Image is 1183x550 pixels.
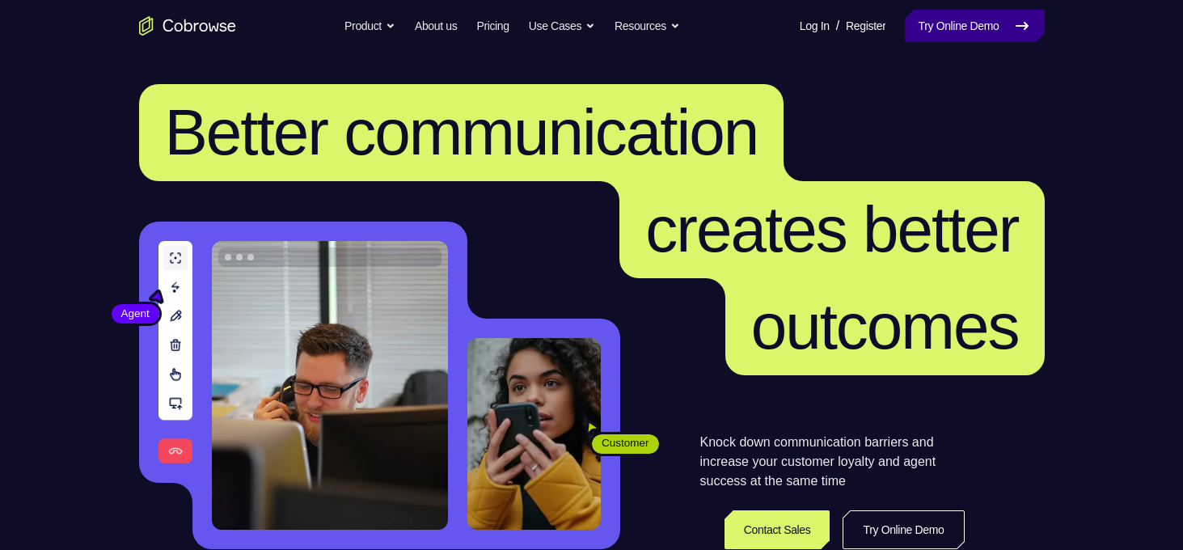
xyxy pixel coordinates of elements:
[725,510,830,549] a: Contact Sales
[415,10,457,42] a: About us
[846,10,885,42] a: Register
[645,193,1018,265] span: creates better
[905,10,1044,42] a: Try Online Demo
[800,10,830,42] a: Log In
[700,433,965,491] p: Knock down communication barriers and increase your customer loyalty and agent success at the sam...
[843,510,964,549] a: Try Online Demo
[836,16,839,36] span: /
[467,338,601,530] img: A customer holding their phone
[139,16,236,36] a: Go to the home page
[165,96,758,168] span: Better communication
[751,290,1019,362] span: outcomes
[529,10,595,42] button: Use Cases
[615,10,680,42] button: Resources
[212,241,448,530] img: A customer support agent talking on the phone
[344,10,395,42] button: Product
[476,10,509,42] a: Pricing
